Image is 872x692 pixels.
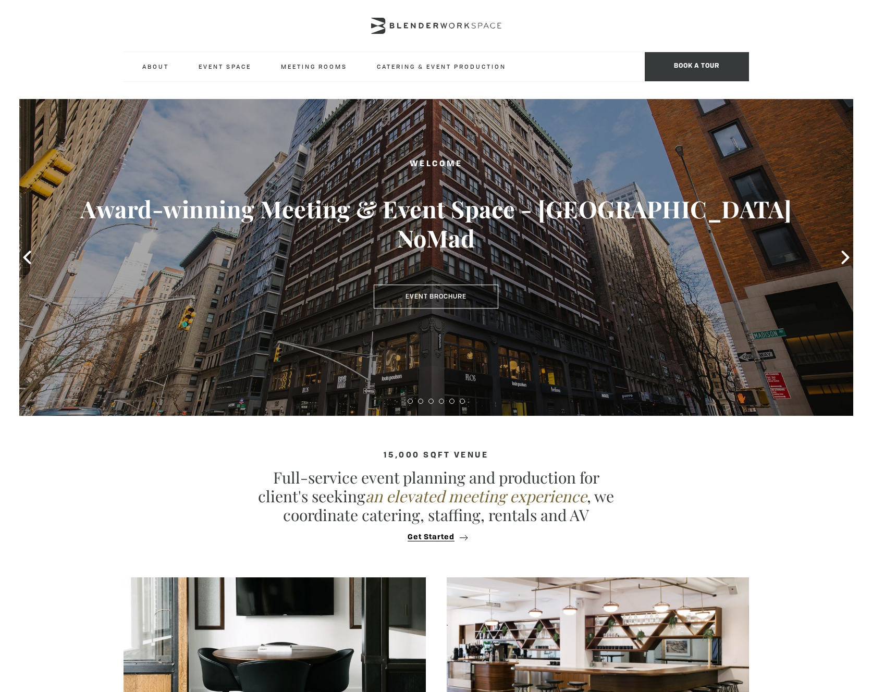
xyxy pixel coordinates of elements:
a: Meeting Rooms [273,52,355,81]
a: About [134,52,177,81]
p: Full-service event planning and production for client's seeking , we coordinate catering, staffin... [254,468,619,524]
h2: Welcome [61,158,812,171]
span: Book a tour [645,52,749,81]
a: Event Space [190,52,260,81]
em: an elevated meeting experience [365,486,587,506]
h4: 15,000 sqft venue [124,451,749,460]
span: Get Started [408,534,455,541]
a: Catering & Event Production [369,52,514,81]
h3: Award-winning Meeting & Event Space - [GEOGRAPHIC_DATA] NoMad [61,194,812,253]
button: Get Started [404,533,468,542]
a: Event Brochure [374,285,498,308]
